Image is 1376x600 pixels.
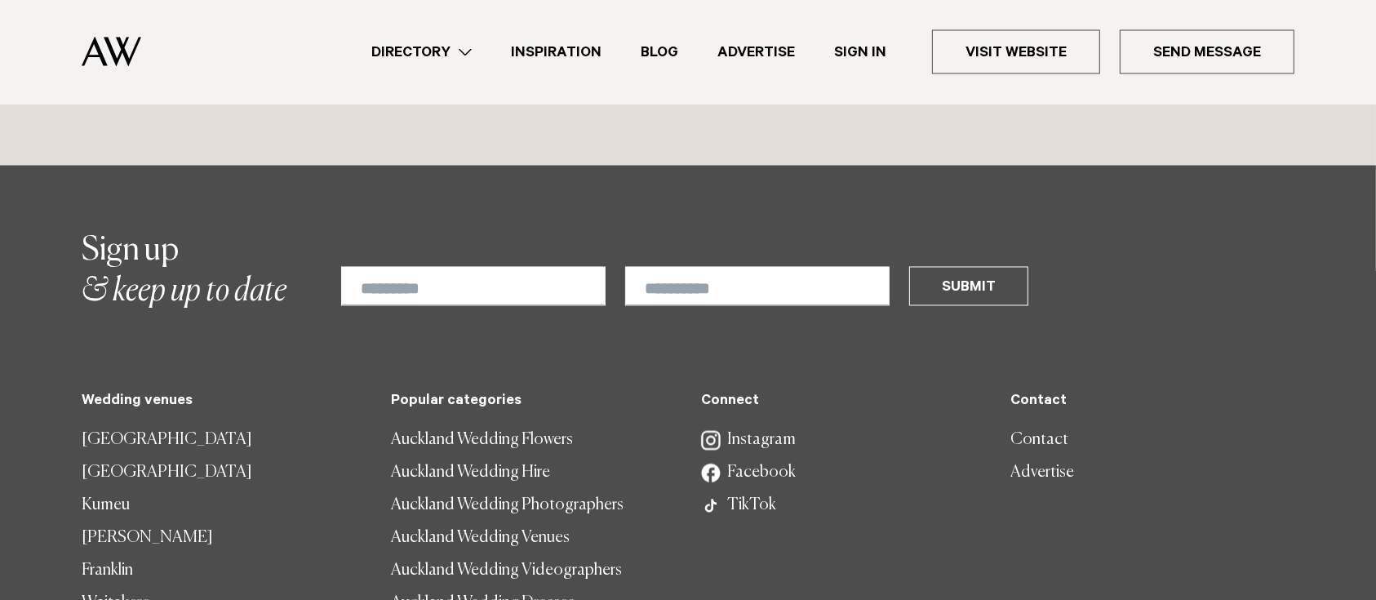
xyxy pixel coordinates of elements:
[621,42,698,64] a: Blog
[82,522,366,555] a: [PERSON_NAME]
[1120,30,1294,74] a: Send Message
[82,457,366,490] a: [GEOGRAPHIC_DATA]
[1011,424,1295,457] a: Contact
[701,424,985,457] a: Instagram
[932,30,1100,74] a: Visit Website
[82,555,366,588] a: Franklin
[698,42,815,64] a: Advertise
[82,490,366,522] a: Kumeu
[491,42,621,64] a: Inspiration
[701,490,985,522] a: TikTok
[82,231,286,313] h2: & keep up to date
[701,394,985,411] h5: Connect
[392,424,676,457] a: Auckland Wedding Flowers
[392,394,676,411] h5: Popular categories
[1011,457,1295,490] a: Advertise
[82,235,179,268] span: Sign up
[82,37,141,67] img: Auckland Weddings Logo
[815,42,906,64] a: Sign In
[392,457,676,490] a: Auckland Wedding Hire
[1011,394,1295,411] h5: Contact
[82,394,366,411] h5: Wedding venues
[909,267,1028,306] button: Submit
[392,522,676,555] a: Auckland Wedding Venues
[82,424,366,457] a: [GEOGRAPHIC_DATA]
[392,555,676,588] a: Auckland Wedding Videographers
[701,457,985,490] a: Facebook
[392,490,676,522] a: Auckland Wedding Photographers
[352,42,491,64] a: Directory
